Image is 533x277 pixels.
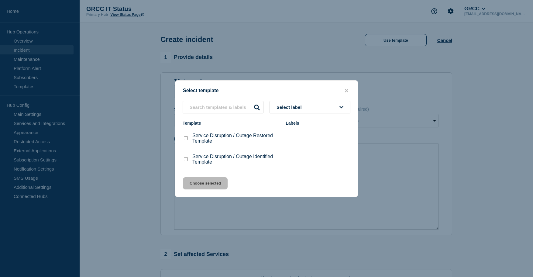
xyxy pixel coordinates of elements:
button: Select label [270,101,350,113]
div: Select template [175,88,358,94]
button: Choose selected [183,177,228,189]
div: Template [183,121,280,126]
span: Select label [277,105,304,110]
input: Search templates & labels [183,101,263,113]
div: Labels [286,121,350,126]
button: close button [343,88,350,94]
input: Service Disruption / Outage Restored Template checkbox [184,136,188,140]
p: Service Disruption / Outage Restored Template [192,133,280,144]
p: Service Disruption / Outage Identified Template [192,154,280,165]
input: Service Disruption / Outage Identified Template checkbox [184,157,188,161]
